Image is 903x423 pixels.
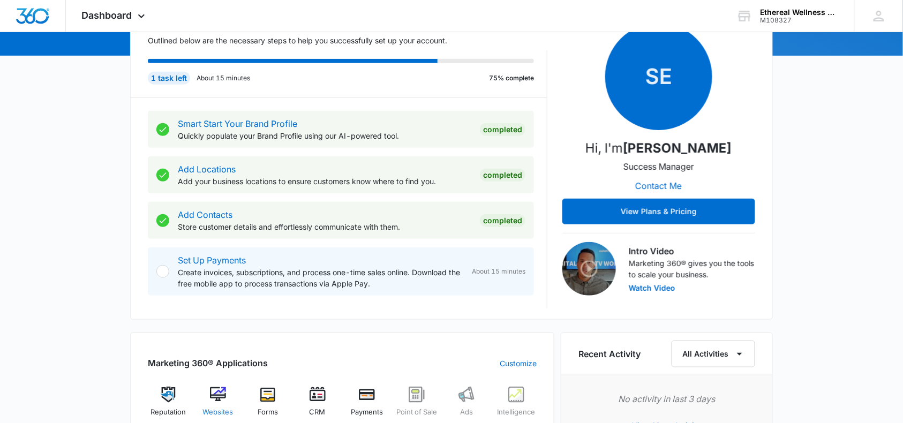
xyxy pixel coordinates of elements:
span: SE [605,23,712,130]
h2: Marketing 360® Applications [148,357,268,369]
span: Payments [351,407,383,418]
span: Dashboard [82,10,132,21]
span: CRM [310,407,326,418]
a: Smart Start Your Brand Profile [178,118,297,129]
button: Contact Me [625,173,693,199]
p: Quickly populate your Brand Profile using our AI-powered tool. [178,130,471,141]
span: About 15 minutes [472,267,525,276]
div: 1 task left [148,72,190,85]
img: Intro Video [562,242,616,296]
span: Reputation [150,407,186,418]
p: Store customer details and effortlessly communicate with them. [178,221,471,232]
a: Customize [500,358,537,369]
p: Create invoices, subscriptions, and process one-time sales online. Download the free mobile app t... [178,267,463,289]
button: Watch Video [629,284,675,292]
h6: Recent Activity [578,348,641,360]
p: Outlined below are the necessary steps to help you successfully set up your account. [148,35,547,46]
div: Completed [480,123,525,136]
div: Completed [480,169,525,182]
span: Websites [203,407,234,418]
span: Point of Sale [396,407,437,418]
strong: [PERSON_NAME] [623,140,732,156]
button: View Plans & Pricing [562,199,755,224]
p: Hi, I'm [586,139,732,158]
span: Forms [258,407,278,418]
h3: Intro Video [629,245,755,258]
div: account name [761,8,839,17]
p: No activity in last 3 days [578,392,755,405]
button: All Activities [672,341,755,367]
p: Marketing 360® gives you the tools to scale your business. [629,258,755,280]
a: Set Up Payments [178,255,246,266]
span: Intelligence [497,407,535,418]
a: Add Locations [178,164,236,175]
span: Ads [460,407,473,418]
p: Success Manager [623,160,694,173]
p: About 15 minutes [197,73,250,83]
div: account id [761,17,839,24]
div: Completed [480,214,525,227]
p: 75% complete [489,73,534,83]
a: Add Contacts [178,209,232,220]
p: Add your business locations to ensure customers know where to find you. [178,176,471,187]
